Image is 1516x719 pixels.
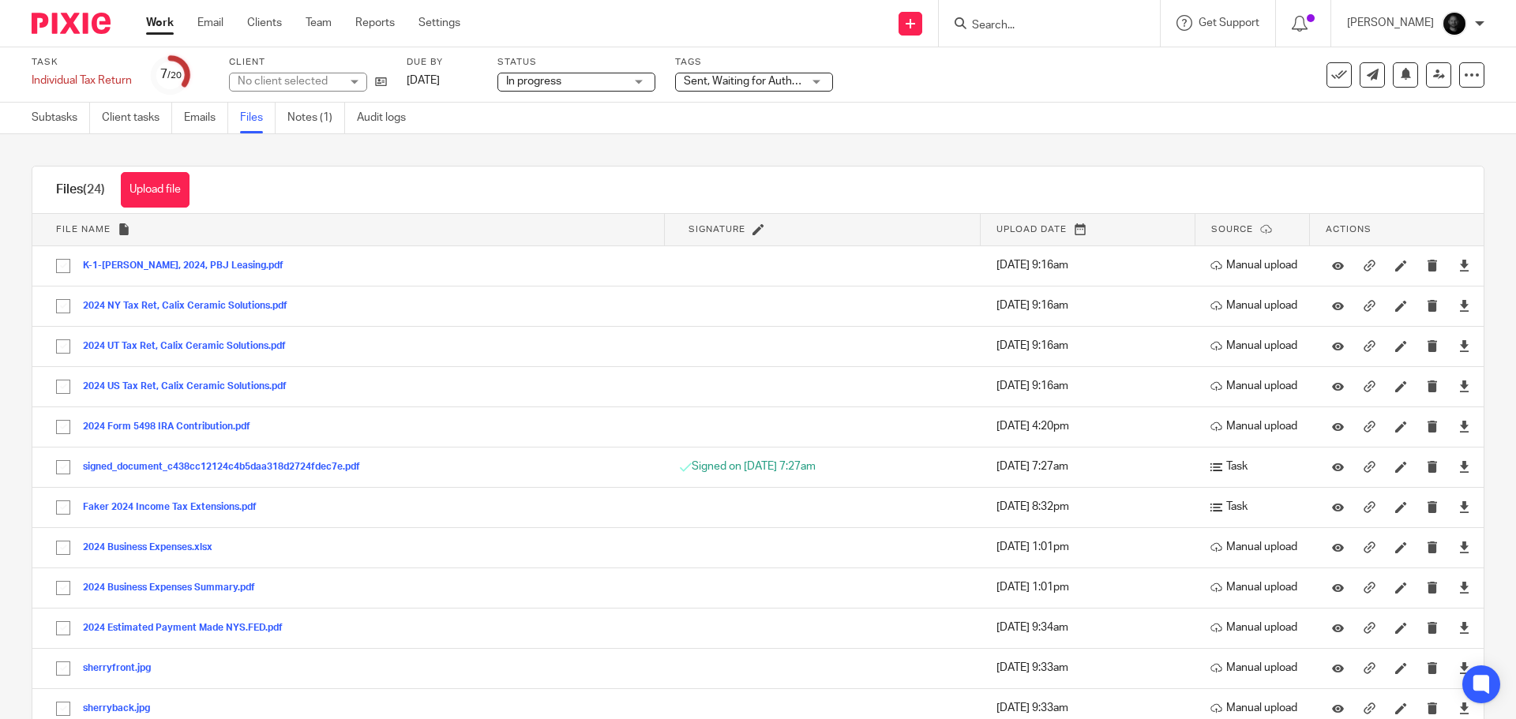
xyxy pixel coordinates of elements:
[197,15,223,31] a: Email
[48,492,78,522] input: Select
[238,73,340,89] div: No client selected
[167,71,182,80] small: /20
[48,613,78,643] input: Select
[306,15,332,31] a: Team
[996,378,1187,394] p: [DATE] 9:16am
[1210,700,1302,716] p: Manual upload
[83,623,295,634] button: 2024 Estimated Payment Made NYS.FED.pdf
[996,459,1187,474] p: [DATE] 7:27am
[355,15,395,31] a: Reports
[83,582,267,594] button: 2024 Business Expenses Summary.pdf
[48,372,78,402] input: Select
[1442,11,1467,36] img: Chris.jpg
[1347,15,1434,31] p: [PERSON_NAME]
[48,331,78,361] input: Select
[1458,499,1470,515] a: Download
[1210,660,1302,676] p: Manual upload
[83,703,162,714] button: sherryback.jpg
[996,298,1187,313] p: [DATE] 9:16am
[1458,620,1470,635] a: Download
[83,381,298,392] button: 2024 US Tax Ret, Calix Ceramic Solutions.pdf
[684,76,851,87] span: Sent, Waiting for Authorization + 3
[357,103,418,133] a: Audit logs
[83,183,105,196] span: (24)
[1210,257,1302,273] p: Manual upload
[407,75,440,86] span: [DATE]
[1458,660,1470,676] a: Download
[83,301,299,312] button: 2024 NY Tax Ret, Calix Ceramic Solutions.pdf
[83,341,298,352] button: 2024 UT Tax Ret, Calix Ceramic Solutions.pdf
[1210,338,1302,354] p: Manual upload
[1199,17,1259,28] span: Get Support
[146,15,174,31] a: Work
[996,338,1187,354] p: [DATE] 9:16am
[996,257,1187,273] p: [DATE] 9:16am
[229,56,387,69] label: Client
[1458,257,1470,273] a: Download
[83,421,262,433] button: 2024 Form 5498 IRA Contribution.pdf
[1210,620,1302,635] p: Manual upload
[83,663,163,674] button: sherryfront.jpg
[83,542,224,553] button: 2024 Business Expenses.xlsx
[247,15,282,31] a: Clients
[970,19,1113,33] input: Search
[996,225,1067,234] span: Upload date
[184,103,228,133] a: Emails
[48,251,78,281] input: Select
[1210,459,1302,474] p: Task
[1458,298,1470,313] a: Download
[48,412,78,442] input: Select
[1211,225,1253,234] span: Source
[48,653,78,683] input: Select
[407,56,478,69] label: Due by
[996,620,1187,635] p: [DATE] 9:34am
[1458,459,1470,474] a: Download
[1210,499,1302,515] p: Task
[1210,579,1302,595] p: Manual upload
[56,182,105,198] h1: Files
[675,56,833,69] label: Tags
[32,13,111,34] img: Pixie
[996,700,1187,716] p: [DATE] 9:33am
[48,452,78,482] input: Select
[506,76,561,87] span: In progress
[1210,378,1302,394] p: Manual upload
[48,573,78,603] input: Select
[1458,579,1470,595] a: Download
[1458,378,1470,394] a: Download
[1458,539,1470,555] a: Download
[32,56,132,69] label: Task
[1458,700,1470,716] a: Download
[83,260,295,271] button: K-1-[PERSON_NAME], 2024, PBJ Leasing.pdf
[680,459,973,474] p: Signed on [DATE] 7:27am
[497,56,655,69] label: Status
[689,225,745,234] span: Signature
[1326,225,1372,234] span: Actions
[418,15,460,31] a: Settings
[121,172,189,208] button: Upload file
[83,502,268,513] button: Faker 2024 Income Tax Extensions.pdf
[996,539,1187,555] p: [DATE] 1:01pm
[996,499,1187,515] p: [DATE] 8:32pm
[160,66,182,84] div: 7
[287,103,345,133] a: Notes (1)
[83,462,372,473] button: signed_document_c438cc12124c4b5daa318d2724fdec7e.pdf
[996,418,1187,434] p: [DATE] 4:20pm
[240,103,276,133] a: Files
[996,579,1187,595] p: [DATE] 1:01pm
[1458,338,1470,354] a: Download
[32,73,132,88] div: Individual Tax Return
[48,533,78,563] input: Select
[1210,298,1302,313] p: Manual upload
[1210,418,1302,434] p: Manual upload
[48,291,78,321] input: Select
[56,225,111,234] span: File name
[1458,418,1470,434] a: Download
[102,103,172,133] a: Client tasks
[996,660,1187,676] p: [DATE] 9:33am
[1210,539,1302,555] p: Manual upload
[32,103,90,133] a: Subtasks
